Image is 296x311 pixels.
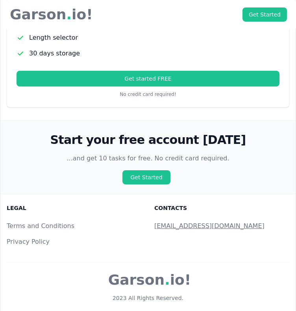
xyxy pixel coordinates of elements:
[17,71,279,86] a: Get started FREE
[17,86,279,98] p: No credit card required!
[154,222,265,230] a: [EMAIL_ADDRESS][DOMAIN_NAME]
[165,272,170,288] span: .
[29,49,80,58] span: 30 days storage
[7,7,93,22] a: Garson.io!
[242,7,287,22] a: Get Started
[154,204,289,212] h3: Contacts
[7,238,50,245] a: Privacy Policy
[66,7,72,22] span: .
[22,154,274,163] p: ...and get 10 tasks for free. No credit card required.
[105,272,191,288] p: Garson io!
[29,33,78,42] span: Length selector
[22,132,274,147] h2: Start your free account [DATE]
[122,170,170,184] a: Get Started
[7,7,93,22] p: Garson io!
[7,204,142,212] h3: Legal
[7,222,74,230] a: Terms and Conditions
